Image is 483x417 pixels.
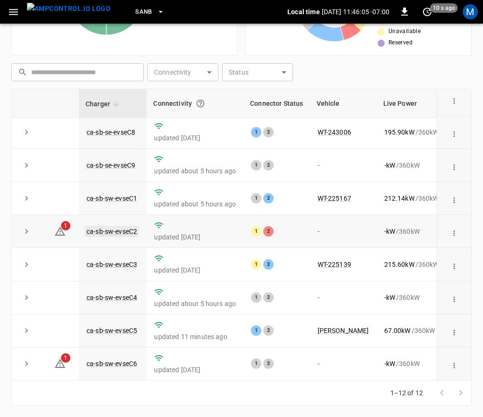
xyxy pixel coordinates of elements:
[263,325,274,336] div: 2
[384,161,439,170] div: / 360 kW
[86,98,122,110] span: Charger
[384,359,395,368] p: - kW
[19,125,34,139] button: expand row
[384,260,439,269] div: / 360 kW
[377,89,447,118] th: Live Power
[154,199,236,209] p: updated about 5 hours ago
[384,227,395,236] p: - kW
[384,326,439,335] div: / 360 kW
[61,221,70,230] span: 1
[384,128,414,137] p: 195.90 kW
[263,226,274,237] div: 2
[131,3,168,21] button: SanB
[310,281,377,315] td: -
[54,359,66,367] a: 1
[86,360,137,367] a: ca-sb-sw-evseC6
[310,348,377,381] td: -
[19,357,34,371] button: expand row
[310,215,377,248] td: -
[86,195,137,202] a: ca-sb-sw-evseC1
[448,94,461,104] div: action cell options
[54,227,66,235] a: 1
[154,232,236,242] p: updated [DATE]
[86,261,137,268] a: ca-sb-sw-evseC3
[19,257,34,272] button: expand row
[86,327,137,334] a: ca-sb-sw-evseC5
[251,325,261,336] div: 1
[318,327,369,334] a: [PERSON_NAME]
[251,160,261,170] div: 1
[448,359,461,368] div: action cell options
[448,293,461,302] div: action cell options
[153,95,237,112] div: Connectivity
[384,161,395,170] p: - kW
[154,265,236,275] p: updated [DATE]
[384,194,439,203] div: / 360 kW
[388,38,413,48] span: Reserved
[19,290,34,305] button: expand row
[263,160,274,170] div: 2
[384,128,439,137] div: / 360 kW
[263,259,274,270] div: 2
[135,7,152,17] span: SanB
[19,323,34,338] button: expand row
[86,294,137,301] a: ca-sb-sw-evseC4
[448,161,461,170] div: action cell options
[318,128,351,136] a: WT-243006
[263,292,274,303] div: 2
[251,358,261,369] div: 1
[263,127,274,137] div: 2
[463,4,478,19] div: profile-icon
[85,226,139,237] a: ca-sb-sw-evseC2
[388,27,421,36] span: Unavailable
[251,259,261,270] div: 1
[310,149,377,182] td: -
[251,127,261,137] div: 1
[243,89,310,118] th: Connector Status
[384,194,414,203] p: 212.14 kW
[192,95,209,112] button: Connection between the charger and our software.
[154,299,236,308] p: updated about 5 hours ago
[263,358,274,369] div: 2
[19,158,34,172] button: expand row
[154,133,236,143] p: updated [DATE]
[61,353,70,363] span: 1
[86,162,135,169] a: ca-sb-se-evseC9
[448,326,461,335] div: action cell options
[154,365,236,374] p: updated [DATE]
[19,191,34,205] button: expand row
[384,359,439,368] div: / 360 kW
[448,227,461,236] div: action cell options
[27,3,111,15] img: ampcontrol.io logo
[384,293,395,302] p: - kW
[251,193,261,204] div: 1
[430,3,458,13] span: 10 s ago
[318,195,351,202] a: WT-225167
[384,227,439,236] div: / 360 kW
[390,388,423,398] p: 1–12 of 12
[420,4,435,19] button: set refresh interval
[263,193,274,204] div: 2
[318,261,351,268] a: WT-225139
[384,260,414,269] p: 215.60 kW
[310,89,377,118] th: Vehicle
[154,332,236,341] p: updated 11 minutes ago
[448,128,461,137] div: action cell options
[384,293,439,302] div: / 360 kW
[251,292,261,303] div: 1
[448,194,461,203] div: action cell options
[19,224,34,238] button: expand row
[287,7,320,17] p: Local time
[154,166,236,176] p: updated about 5 hours ago
[251,226,261,237] div: 1
[322,7,389,17] p: [DATE] 11:46:05 -07:00
[384,326,411,335] p: 67.00 kW
[86,128,135,136] a: ca-sb-se-evseC8
[448,260,461,269] div: action cell options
